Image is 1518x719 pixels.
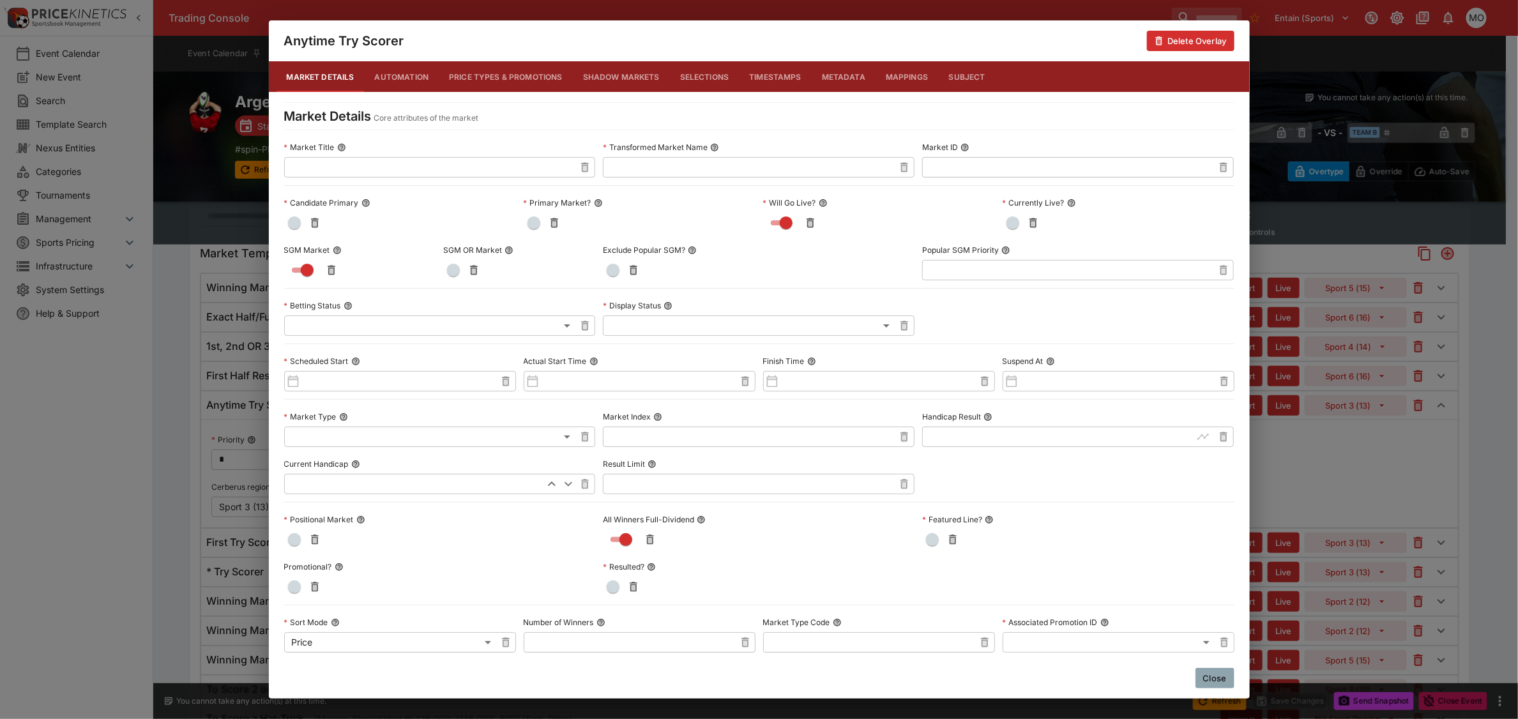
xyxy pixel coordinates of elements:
[594,199,603,208] button: Primary Market?
[284,300,341,311] p: Betting Status
[284,108,372,125] h4: Market Details
[922,411,981,422] p: Handicap Result
[603,142,708,153] p: Transformed Market Name
[603,561,644,572] p: Resulted?
[647,563,656,571] button: Resulted?
[1003,617,1098,628] p: Associated Promotion ID
[284,411,337,422] p: Market Type
[688,246,697,255] button: Exclude Popular SGM?
[812,61,876,92] button: Metadata
[603,458,645,469] p: Result Limit
[1147,31,1234,51] button: Delete Overlay
[333,246,342,255] button: SGM Market
[284,197,359,208] p: Candidate Primary
[603,514,694,525] p: All Winners Full-Dividend
[284,632,496,653] div: Price
[603,245,685,255] p: Exclude Popular SGM?
[277,61,365,92] button: Market Details
[922,142,958,153] p: Market ID
[710,143,719,152] button: Transformed Market Name
[922,514,982,525] p: Featured Line?
[284,514,354,525] p: Positional Market
[356,515,365,524] button: Positional Market
[505,246,513,255] button: SGM OR Market
[833,618,842,627] button: Market Type Code
[648,460,657,469] button: Result Limit
[351,357,360,366] button: Scheduled Start
[524,356,587,367] p: Actual Start Time
[573,61,670,92] button: Shadow Markets
[763,617,830,628] p: Market Type Code
[344,301,353,310] button: Betting Status
[819,199,828,208] button: Will Go Live?
[589,357,598,366] button: Actual Start Time
[603,411,651,422] p: Market Index
[284,142,335,153] p: Market Title
[1046,357,1055,366] button: Suspend At
[335,563,344,571] button: Promotional?
[284,245,330,255] p: SGM Market
[1195,668,1234,688] button: Close
[739,61,812,92] button: Timestamps
[351,460,360,469] button: Current Handicap
[1067,199,1076,208] button: Currently Live?
[1003,356,1044,367] p: Suspend At
[938,61,996,92] button: Subject
[439,61,573,92] button: Price Types & Promotions
[284,33,404,49] h4: Anytime Try Scorer
[876,61,938,92] button: Mappings
[653,412,662,421] button: Market Index
[763,197,816,208] p: Will Go Live?
[763,356,805,367] p: Finish Time
[365,61,439,92] button: Automation
[922,245,999,255] p: Popular SGM Priority
[1001,246,1010,255] button: Popular SGM Priority
[331,618,340,627] button: Sort Mode
[670,61,740,92] button: Selections
[524,617,594,628] p: Number of Winners
[361,199,370,208] button: Candidate Primary
[664,301,672,310] button: Display Status
[697,515,706,524] button: All Winners Full-Dividend
[374,112,479,125] p: Core attributes of the market
[1003,197,1065,208] p: Currently Live?
[596,618,605,627] button: Number of Winners
[284,356,349,367] p: Scheduled Start
[603,300,661,311] p: Display Status
[337,143,346,152] button: Market Title
[284,561,332,572] p: Promotional?
[284,458,349,469] p: Current Handicap
[339,412,348,421] button: Market Type
[983,412,992,421] button: Handicap Result
[1100,618,1109,627] button: Associated Promotion ID
[524,197,591,208] p: Primary Market?
[284,617,328,628] p: Sort Mode
[960,143,969,152] button: Market ID
[807,357,816,366] button: Finish Time
[443,245,502,255] p: SGM OR Market
[985,515,994,524] button: Featured Line?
